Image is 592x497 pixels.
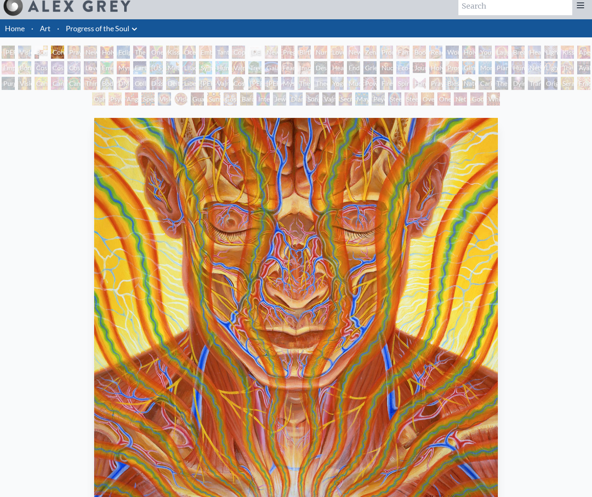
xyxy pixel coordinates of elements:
div: Aperture [577,46,590,59]
div: Kissing [166,46,179,59]
div: Lightworker [544,61,557,74]
div: Lilacs [183,61,196,74]
div: Seraphic Transport Docking on the Third Eye [561,77,574,90]
div: Firewalking [380,77,393,90]
div: Interbeing [257,92,270,106]
div: Embracing [199,46,212,59]
div: Fear [281,61,294,74]
div: [PERSON_NAME] [265,77,278,90]
div: Boo-boo [413,46,426,59]
div: Body/Mind as a Vibratory Field of Energy [100,77,113,90]
div: The Soul Finds It's Way [495,77,508,90]
div: Empowerment [2,61,15,74]
div: Lightweaver [544,46,557,59]
div: Hands that See [413,77,426,90]
div: Networks [528,61,541,74]
div: Holy Grail [100,46,113,59]
div: Secret Writing Being [339,92,352,106]
div: Cosmic Creativity [35,61,48,74]
div: Love Circuit [331,46,344,59]
div: Cannabis Sutra [51,77,64,90]
div: Birth [298,46,311,59]
div: Yogi & the Möbius Sphere [331,77,344,90]
div: Promise [380,46,393,59]
div: Despair [314,61,327,74]
div: Wonder [446,46,459,59]
div: Dying [511,77,525,90]
div: Nuclear Crucifixion [380,61,393,74]
div: Visionary Origin of Language [18,46,31,59]
div: Metamorphosis [166,61,179,74]
div: Praying [67,46,81,59]
div: Net of Being [454,92,467,106]
div: Body, Mind, Spirit [35,46,48,59]
div: Vajra Being [322,92,335,106]
div: Breathing [511,46,525,59]
div: Peyote Being [372,92,385,106]
div: Ophanic Eyelash [92,92,105,106]
div: Kiss of the [MEDICAL_DATA] [561,46,574,59]
div: [US_STATE] Song [150,61,163,74]
div: Steeplehead 1 [388,92,401,106]
div: Dissectional Art for Tool's Lateralus CD [150,77,163,90]
div: Guardian of Infinite Vision [191,92,204,106]
div: Liberation Through Seeing [183,77,196,90]
div: One Taste [150,46,163,59]
div: Fractal Eyes [577,77,590,90]
div: Vajra Guru [215,77,229,90]
div: Cosmic Elf [224,92,237,106]
div: Caring [479,77,492,90]
div: Endarkenment [347,61,360,74]
div: Jewel Being [273,92,286,106]
div: Original Face [544,77,557,90]
div: Tree & Person [248,61,261,74]
div: Purging [2,77,15,90]
div: Third Eye Tears of Joy [84,77,97,90]
div: The Seer [298,77,311,90]
div: New Man New Woman [84,46,97,59]
div: Laughing Man [495,46,508,59]
div: Journey of the Wounded Healer [413,61,426,74]
div: Deities & Demons Drinking from the Milky Pool [166,77,179,90]
div: Holy Fire [429,61,442,74]
div: Power to the Peaceful [363,77,377,90]
div: Praying Hands [429,77,442,90]
div: The Kiss [133,46,146,59]
div: Song of Vajra Being [306,92,319,106]
div: Bardo Being [240,92,253,106]
div: Vajra Horse [232,61,245,74]
div: Human Geometry [511,61,525,74]
div: Psychomicrograph of a Fractal Paisley Cherub Feather Tip [109,92,122,106]
div: Blessing Hand [446,77,459,90]
div: Diamond Being [289,92,303,106]
div: Prostration [446,61,459,74]
div: Ocean of Love Bliss [183,46,196,59]
div: One [437,92,451,106]
div: Eco-Atlas [396,61,409,74]
div: Earth Energies [133,61,146,74]
div: Vision [PERSON_NAME] [174,92,187,106]
div: White Light [487,92,500,106]
div: Headache [331,61,344,74]
div: Insomnia [298,61,311,74]
div: [PERSON_NAME] [199,77,212,90]
div: Young & Old [479,46,492,59]
div: Pregnancy [281,46,294,59]
div: Eclipse [117,46,130,59]
div: Reading [429,46,442,59]
div: Symbiosis: Gall Wasp & Oak Tree [199,61,212,74]
div: Cosmic Lovers [67,61,81,74]
a: Art [40,23,51,34]
div: Cannabis Mudra [35,77,48,90]
li: · [28,19,37,37]
div: Cosmic Artist [51,61,64,74]
div: Grieving [363,61,377,74]
div: Healing [528,46,541,59]
div: Cosmic [DEMOGRAPHIC_DATA] [232,77,245,90]
div: Mudra [347,77,360,90]
div: Nursing [314,46,327,59]
div: The Shulgins and their Alchemical Angels [561,61,574,74]
div: Godself [470,92,483,106]
div: Planetary Prayers [495,61,508,74]
div: Oversoul [421,92,434,106]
